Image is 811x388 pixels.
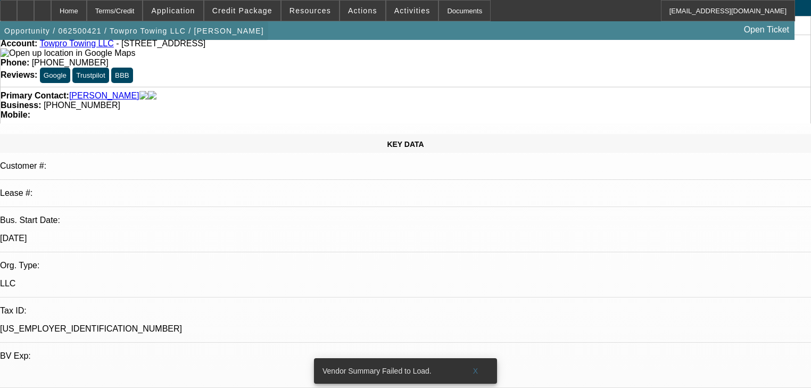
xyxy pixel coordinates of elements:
[1,110,30,119] strong: Mobile:
[1,101,41,110] strong: Business:
[314,358,459,384] div: Vendor Summary Failed to Load.
[340,1,385,21] button: Actions
[459,361,493,381] button: X
[139,91,148,101] img: facebook-icon.png
[151,6,195,15] span: Application
[212,6,272,15] span: Credit Package
[111,68,133,83] button: BBB
[1,58,29,67] strong: Phone:
[394,6,431,15] span: Activities
[473,367,479,375] span: X
[386,1,438,21] button: Activities
[69,91,139,101] a: [PERSON_NAME]
[740,21,793,39] a: Open Ticket
[387,140,424,148] span: KEY DATA
[148,91,156,101] img: linkedin-icon.png
[348,6,377,15] span: Actions
[44,101,120,110] span: [PHONE_NUMBER]
[1,48,135,58] img: Open up location in Google Maps
[1,70,37,79] strong: Reviews:
[72,68,109,83] button: Trustpilot
[1,91,69,101] strong: Primary Contact:
[143,1,203,21] button: Application
[1,48,135,57] a: View Google Maps
[4,27,264,35] span: Opportunity / 062500421 / Towpro Towing LLC / [PERSON_NAME]
[289,6,331,15] span: Resources
[32,58,109,67] span: [PHONE_NUMBER]
[282,1,339,21] button: Resources
[204,1,280,21] button: Credit Package
[40,68,70,83] button: Google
